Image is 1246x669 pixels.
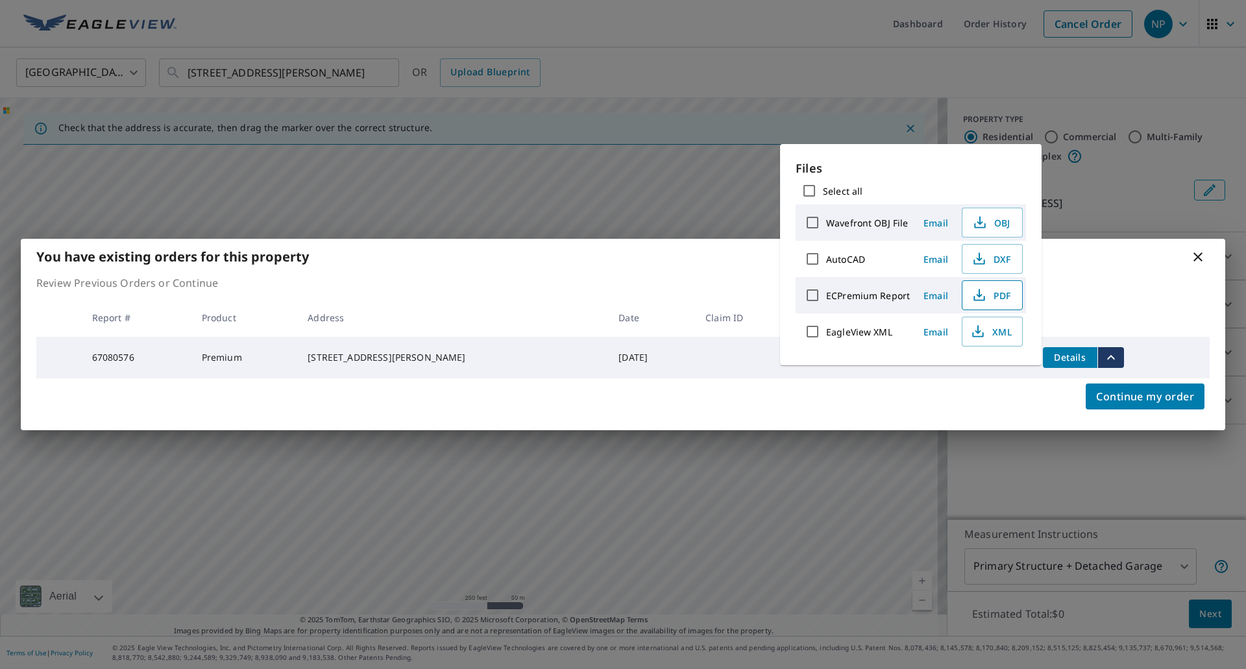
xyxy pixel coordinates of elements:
th: Product [191,298,298,337]
span: XML [970,324,1012,339]
th: Address [297,298,608,337]
span: Email [920,326,951,338]
label: EagleView XML [826,326,892,338]
td: [DATE] [608,337,695,378]
button: DXF [962,244,1023,274]
span: OBJ [970,215,1012,230]
td: Premium [191,337,298,378]
button: Continue my order [1086,383,1204,409]
th: Date [608,298,695,337]
span: Email [920,289,951,302]
label: Wavefront OBJ File [826,217,908,229]
span: Continue my order [1096,387,1194,406]
td: 67080576 [82,337,191,378]
button: filesDropdownBtn-67080576 [1097,347,1124,368]
button: detailsBtn-67080576 [1043,347,1097,368]
button: Email [915,322,957,342]
span: Email [920,217,951,229]
button: PDF [962,280,1023,310]
span: PDF [970,287,1012,303]
th: Claim ID [695,298,797,337]
span: Details [1051,351,1090,363]
th: Report # [82,298,191,337]
label: Select all [823,185,862,197]
button: Email [915,249,957,269]
span: Email [920,253,951,265]
button: XML [962,317,1023,347]
div: [STREET_ADDRESS][PERSON_NAME] [308,351,598,364]
label: AutoCAD [826,253,865,265]
b: You have existing orders for this property [36,248,309,265]
p: Files [796,160,1026,177]
label: ECPremium Report [826,289,910,302]
button: Email [915,286,957,306]
span: DXF [970,251,1012,267]
button: OBJ [962,208,1023,237]
button: Email [915,213,957,233]
p: Review Previous Orders or Continue [36,275,1210,291]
